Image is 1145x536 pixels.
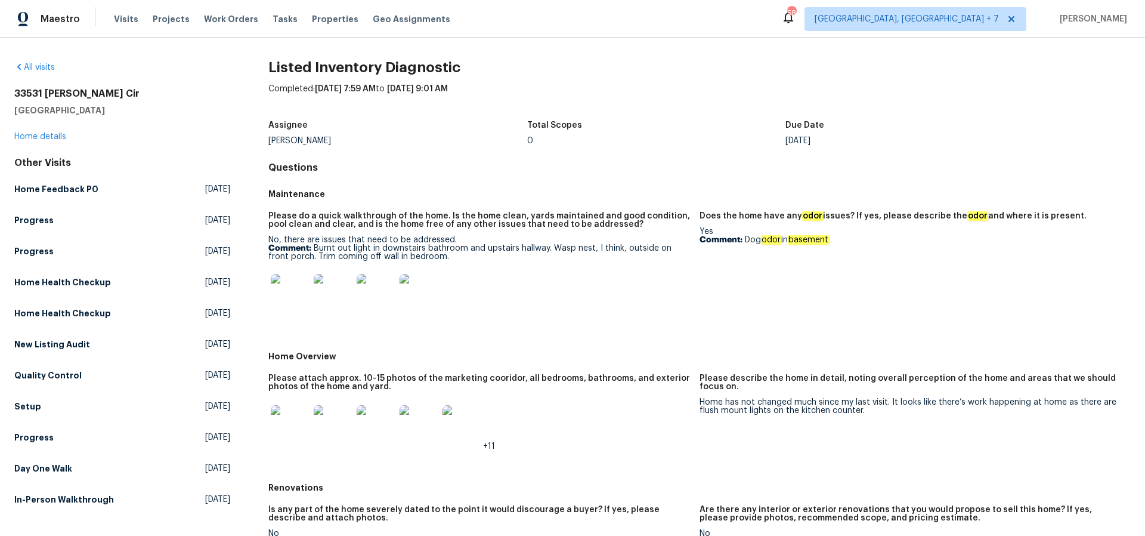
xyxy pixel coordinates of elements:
[273,15,298,23] span: Tasks
[205,276,230,288] span: [DATE]
[205,183,230,195] span: [DATE]
[268,137,527,145] div: [PERSON_NAME]
[205,432,230,443] span: [DATE]
[114,13,138,25] span: Visits
[268,374,690,391] h5: Please attach approx. 10-15 photos of the marketing cooridor, all bedrooms, bathrooms, and exteri...
[14,276,111,288] h5: Home Health Checkup
[205,369,230,381] span: [DATE]
[700,227,1121,244] div: Yes
[205,245,230,257] span: [DATE]
[268,506,690,522] h5: Is any part of the home severely dated to the point it would discourage a buyer? If yes, please d...
[205,338,230,350] span: [DATE]
[205,401,230,412] span: [DATE]
[205,214,230,226] span: [DATE]
[527,137,786,145] div: 0
[761,235,781,245] em: odor
[268,236,690,319] div: No, there are issues that need to be addressed.
[387,85,448,93] span: [DATE] 9:01 AM
[14,210,230,231] a: Progress[DATE]
[315,85,376,93] span: [DATE] 7:59 AM
[700,236,1121,244] p: Dog in
[268,482,1131,494] h5: Renovations
[14,183,98,195] h5: Home Feedback P0
[41,13,80,25] span: Maestro
[14,396,230,417] a: Setup[DATE]
[14,178,230,200] a: Home Feedback P0[DATE]
[205,463,230,475] span: [DATE]
[14,63,55,72] a: All visits
[153,13,190,25] span: Projects
[700,506,1121,522] h5: Are there any interior or exterior renovations that you would propose to sell this home? If yes, ...
[268,188,1131,200] h5: Maintenance
[205,494,230,506] span: [DATE]
[14,338,90,350] h5: New Listing Audit
[787,7,796,19] div: 58
[268,350,1131,362] h5: Home Overview
[785,137,1044,145] div: [DATE]
[788,235,829,245] em: basement
[312,13,358,25] span: Properties
[700,236,742,244] b: Comment:
[14,427,230,448] a: Progress[DATE]
[14,365,230,386] a: Quality Control[DATE]
[14,401,41,412] h5: Setup
[700,374,1121,391] h5: Please describe the home in detail, noting overall perception of the home and areas that we shoul...
[204,13,258,25] span: Work Orders
[483,442,495,451] span: +11
[373,13,450,25] span: Geo Assignments
[14,245,54,257] h5: Progress
[268,61,1131,73] h2: Listed Inventory Diagnostic
[14,432,54,443] h5: Progress
[268,162,1131,174] h4: Questions
[14,104,230,116] h5: [GEOGRAPHIC_DATA]
[14,272,230,293] a: Home Health Checkup[DATE]
[268,121,308,130] h5: Assignee
[14,458,230,479] a: Day One Walk[DATE]
[815,13,999,25] span: [GEOGRAPHIC_DATA], [GEOGRAPHIC_DATA] + 7
[14,214,54,226] h5: Progress
[14,133,66,141] a: Home details
[785,121,824,130] h5: Due Date
[268,212,690,229] h5: Please do a quick walkthrough of the home. Is the home clean, yards maintained and good condition...
[14,463,72,475] h5: Day One Walk
[14,307,111,319] h5: Home Health Checkup
[14,241,230,262] a: Progress[DATE]
[14,88,230,100] h2: 33531 [PERSON_NAME] Cir
[967,211,988,221] em: odor
[14,489,230,510] a: In-Person Walkthrough[DATE]
[14,303,230,324] a: Home Health Checkup[DATE]
[14,369,82,381] h5: Quality Control
[700,398,1121,415] div: Home has not changed much since my last visit. It looks like there’s work happening at home as th...
[14,334,230,355] a: New Listing Audit[DATE]
[14,494,114,506] h5: In-Person Walkthrough
[802,211,823,221] em: odor
[268,244,311,252] b: Comment:
[527,121,582,130] h5: Total Scopes
[700,212,1087,220] h5: Does the home have any issues? If yes, please describe the and where it is present.
[268,83,1131,114] div: Completed: to
[1055,13,1127,25] span: [PERSON_NAME]
[268,244,690,261] p: Burnt out light in downstairs bathroom and upstairs hallway. Wasp nest, I think, outside on front...
[205,307,230,319] span: [DATE]
[14,157,230,169] div: Other Visits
